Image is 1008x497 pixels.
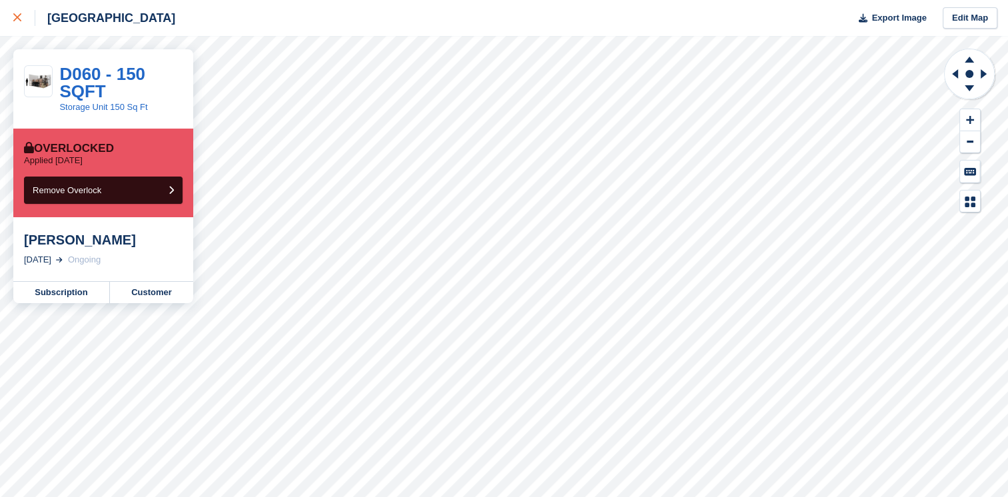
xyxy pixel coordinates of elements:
button: Keyboard Shortcuts [960,161,980,183]
a: Subscription [13,282,110,303]
img: 150-sqft-unit.jpg [25,71,52,91]
p: Applied [DATE] [24,155,83,166]
div: Overlocked [24,142,114,155]
a: D060 - 150 SQFT [59,64,145,101]
button: Map Legend [960,191,980,213]
span: Export Image [871,11,926,25]
a: Storage Unit 150 Sq Ft [59,102,147,112]
a: Edit Map [943,7,997,29]
img: arrow-right-light-icn-cde0832a797a2874e46488d9cf13f60e5c3a73dbe684e267c42b8395dfbc2abf.svg [56,257,63,262]
button: Export Image [851,7,927,29]
button: Zoom Out [960,131,980,153]
div: [DATE] [24,253,51,266]
span: Remove Overlock [33,185,101,195]
a: Customer [110,282,193,303]
div: [GEOGRAPHIC_DATA] [35,10,175,26]
div: [PERSON_NAME] [24,232,183,248]
button: Remove Overlock [24,177,183,204]
div: Ongoing [68,253,101,266]
button: Zoom In [960,109,980,131]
